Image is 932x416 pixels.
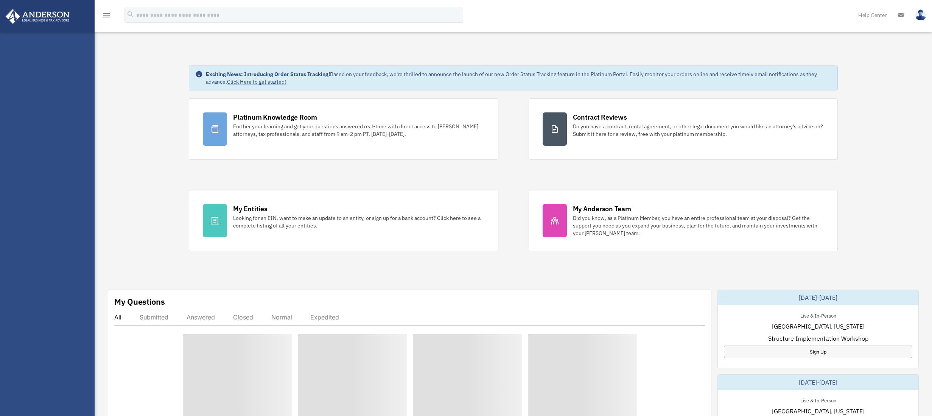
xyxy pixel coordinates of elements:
[529,98,838,160] a: Contract Reviews Do you have a contract, rental agreement, or other legal document you would like...
[915,9,926,20] img: User Pic
[271,313,292,321] div: Normal
[794,311,842,319] div: Live & In-Person
[233,123,484,138] div: Further your learning and get your questions answered real-time with direct access to [PERSON_NAM...
[233,204,267,213] div: My Entities
[102,11,111,20] i: menu
[187,313,215,321] div: Answered
[3,9,72,24] img: Anderson Advisors Platinum Portal
[573,214,824,237] div: Did you know, as a Platinum Member, you have an entire professional team at your disposal? Get th...
[724,346,912,358] a: Sign Up
[772,407,865,416] span: [GEOGRAPHIC_DATA], [US_STATE]
[573,123,824,138] div: Do you have a contract, rental agreement, or other legal document you would like an attorney's ad...
[114,313,121,321] div: All
[189,98,498,160] a: Platinum Knowledge Room Further your learning and get your questions answered real-time with dire...
[772,322,865,331] span: [GEOGRAPHIC_DATA], [US_STATE]
[227,78,286,85] a: Click Here to get started!
[573,112,627,122] div: Contract Reviews
[233,313,253,321] div: Closed
[126,10,135,19] i: search
[718,290,918,305] div: [DATE]-[DATE]
[189,190,498,251] a: My Entities Looking for an EIN, want to make an update to an entity, or sign up for a bank accoun...
[206,70,831,86] div: Based on your feedback, we're thrilled to announce the launch of our new Order Status Tracking fe...
[768,334,868,343] span: Structure Implementation Workshop
[114,296,165,307] div: My Questions
[233,112,317,122] div: Platinum Knowledge Room
[573,204,631,213] div: My Anderson Team
[718,375,918,390] div: [DATE]-[DATE]
[529,190,838,251] a: My Anderson Team Did you know, as a Platinum Member, you have an entire professional team at your...
[794,396,842,404] div: Live & In-Person
[233,214,484,229] div: Looking for an EIN, want to make an update to an entity, or sign up for a bank account? Click her...
[310,313,339,321] div: Expedited
[140,313,168,321] div: Submitted
[206,71,330,78] strong: Exciting News: Introducing Order Status Tracking!
[102,13,111,20] a: menu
